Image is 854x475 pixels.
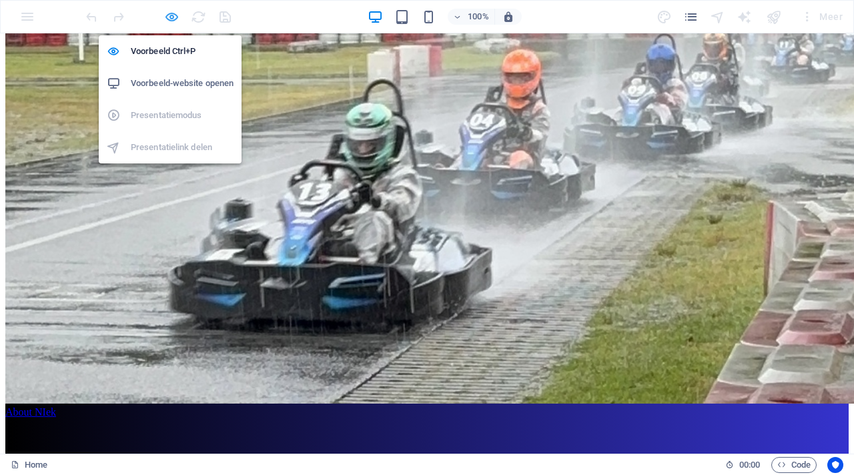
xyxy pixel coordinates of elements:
[725,457,761,473] h6: Sessietijd
[683,9,699,25] button: pages
[502,11,514,23] i: Stel bij het wijzigen van de grootte van de weergegeven website automatisch het juist zoomniveau ...
[131,75,234,91] h6: Voorbeeld-website openen
[448,9,495,25] button: 100%
[683,9,699,25] i: Pagina's (Ctrl+Alt+S)
[739,457,760,473] span: 00 00
[827,457,843,473] button: Usercentrics
[11,457,47,473] a: Klik om selectie op te heffen, dubbelklik om Pagina's te open
[131,43,234,59] h6: Voorbeeld Ctrl+P
[5,373,56,384] a: About NIek
[777,457,811,473] span: Code
[468,9,489,25] h6: 100%
[771,457,817,473] button: Code
[749,460,751,470] span: :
